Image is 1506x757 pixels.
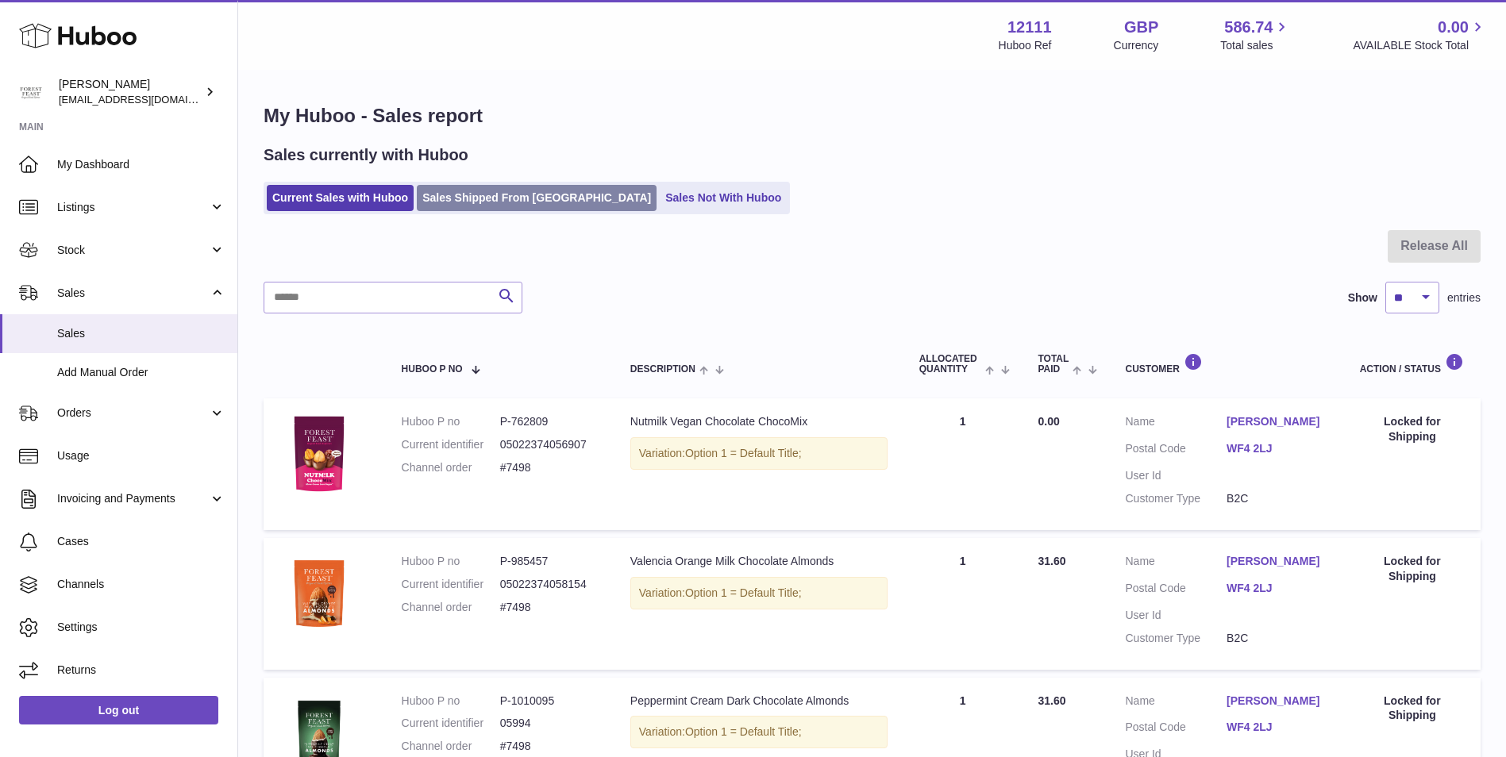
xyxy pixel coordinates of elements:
[1038,555,1065,567] span: 31.60
[500,600,599,615] dd: #7498
[685,447,802,459] span: Option 1 = Default Title;
[59,77,202,107] div: [PERSON_NAME]
[1438,17,1469,38] span: 0.00
[57,405,209,421] span: Orders
[1348,290,1377,305] label: Show
[1125,554,1227,573] dt: Name
[1125,353,1327,375] div: Customer
[402,600,500,615] dt: Channel order
[630,364,695,375] span: Description
[1227,694,1328,709] a: [PERSON_NAME]
[264,103,1481,129] h1: My Huboo - Sales report
[630,577,888,609] div: Variation:
[1007,17,1052,38] strong: 12111
[660,185,787,211] a: Sales Not With Huboo
[1125,694,1227,713] dt: Name
[1220,38,1291,53] span: Total sales
[500,437,599,452] dd: 05022374056907
[1227,554,1328,569] a: [PERSON_NAME]
[57,620,225,635] span: Settings
[500,554,599,569] dd: P-985457
[57,491,209,506] span: Invoicing and Payments
[264,144,468,166] h2: Sales currently with Huboo
[1227,720,1328,735] a: WF4 2LJ
[57,448,225,463] span: Usage
[19,696,218,724] a: Log out
[1360,694,1465,724] div: Locked for Shipping
[57,326,225,341] span: Sales
[57,365,225,380] span: Add Manual Order
[1114,38,1159,53] div: Currency
[1125,608,1227,623] dt: User Id
[1125,720,1227,739] dt: Postal Code
[1353,38,1487,53] span: AVAILABLE Stock Total
[1038,694,1065,707] span: 31.60
[685,725,802,738] span: Option 1 = Default Title;
[402,554,500,569] dt: Huboo P no
[1125,468,1227,483] dt: User Id
[1125,414,1227,433] dt: Name
[57,286,209,301] span: Sales
[903,398,1023,530] td: 1
[279,414,359,494] img: Nutmilk-ShareBag-Chocomix1.png
[630,694,888,709] div: Peppermint Cream Dark Chocolate Almonds
[1227,441,1328,456] a: WF4 2LJ
[402,460,500,475] dt: Channel order
[1227,414,1328,429] a: [PERSON_NAME]
[402,437,500,452] dt: Current identifier
[999,38,1052,53] div: Huboo Ref
[630,554,888,569] div: Valencia Orange Milk Chocolate Almonds
[57,663,225,678] span: Returns
[1353,17,1487,53] a: 0.00 AVAILABLE Stock Total
[19,80,43,104] img: internalAdmin-12111@internal.huboo.com
[1360,353,1465,375] div: Action / Status
[630,716,888,748] div: Variation:
[903,538,1023,670] td: 1
[59,93,233,106] span: [EMAIL_ADDRESS][DOMAIN_NAME]
[1360,554,1465,584] div: Locked for Shipping
[1125,581,1227,600] dt: Postal Code
[57,577,225,592] span: Channels
[1224,17,1273,38] span: 586.74
[402,716,500,731] dt: Current identifier
[1125,631,1227,646] dt: Customer Type
[1227,581,1328,596] a: WF4 2LJ
[919,354,981,375] span: ALLOCATED Quantity
[279,554,359,633] img: FF8049-SigChocValenciaOrange120gPackFOP.png
[500,577,599,592] dd: 05022374058154
[57,534,225,549] span: Cases
[402,739,500,754] dt: Channel order
[402,694,500,709] dt: Huboo P no
[1124,17,1158,38] strong: GBP
[57,200,209,215] span: Listings
[1125,441,1227,460] dt: Postal Code
[402,364,463,375] span: Huboo P no
[57,243,209,258] span: Stock
[500,460,599,475] dd: #7498
[500,716,599,731] dd: 05994
[402,577,500,592] dt: Current identifier
[500,694,599,709] dd: P-1010095
[1360,414,1465,444] div: Locked for Shipping
[417,185,657,211] a: Sales Shipped From [GEOGRAPHIC_DATA]
[685,586,802,599] span: Option 1 = Default Title;
[500,414,599,429] dd: P-762809
[1227,491,1328,506] dd: B2C
[1125,491,1227,506] dt: Customer Type
[267,185,414,211] a: Current Sales with Huboo
[402,414,500,429] dt: Huboo P no
[1227,631,1328,646] dd: B2C
[57,157,225,172] span: My Dashboard
[1220,17,1291,53] a: 586.74 Total sales
[500,739,599,754] dd: #7498
[630,437,888,470] div: Variation:
[1038,354,1069,375] span: Total paid
[630,414,888,429] div: Nutmilk Vegan Chocolate ChocoMix
[1447,290,1481,305] span: entries
[1038,415,1059,428] span: 0.00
